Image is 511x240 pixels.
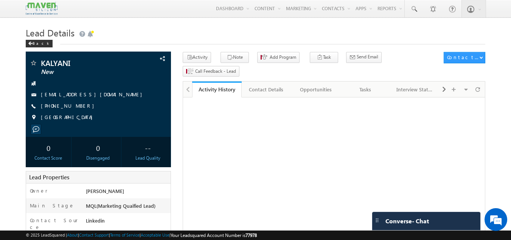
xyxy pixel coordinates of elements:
button: Send Email [346,52,382,63]
label: Owner [30,187,48,194]
a: Terms of Service [110,232,140,237]
button: Note [221,52,249,63]
div: Linkedin [84,217,171,227]
div: Tasks [347,85,384,94]
div: Lead Quality [127,155,169,162]
img: Custom Logo [26,2,57,15]
div: 0 [28,141,70,155]
div: -- [127,141,169,155]
button: Task [310,52,338,63]
span: New [41,68,130,76]
span: [PHONE_NUMBER] [41,102,98,110]
img: carter-drag [374,217,380,223]
span: 77978 [245,232,257,238]
div: Opportunities [297,85,334,94]
span: Send Email [357,53,378,60]
a: Acceptable Use [141,232,169,237]
a: Contact Support [79,232,109,237]
a: Interview Status [390,82,440,97]
label: Main Stage [30,202,75,209]
a: Activity History [192,82,242,97]
div: MQL(Marketing Quaified Lead) [84,202,171,213]
div: Back [26,40,53,47]
button: Call Feedback - Lead [183,66,239,77]
div: Activity History [198,86,236,93]
div: Disengaged [77,155,119,162]
span: Call Feedback - Lead [195,68,236,75]
span: Lead Details [26,27,75,39]
span: KALYANI [41,59,130,67]
a: About [67,232,78,237]
div: Contact Details [248,85,284,94]
button: Add Program [257,52,300,63]
span: © 2025 LeadSquared | | | | | [26,232,257,239]
a: Tasks [341,82,390,97]
div: Interview Status [396,85,433,94]
span: Lead Properties [29,173,69,181]
button: Activity [183,52,211,63]
span: Add Program [270,54,296,61]
button: Contact Actions [444,52,485,63]
div: 0 [77,141,119,155]
span: [PERSON_NAME] [86,188,124,194]
a: Opportunities [291,82,341,97]
a: Back [26,39,56,46]
div: Contact Score [28,155,70,162]
div: Contact Actions [447,54,479,61]
span: [GEOGRAPHIC_DATA] [41,114,96,121]
a: [EMAIL_ADDRESS][DOMAIN_NAME] [41,91,146,97]
label: Contact Source [30,217,79,231]
span: Converse - Chat [385,218,429,224]
a: Contact Details [242,82,291,97]
span: Your Leadsquared Account Number is [171,232,257,238]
